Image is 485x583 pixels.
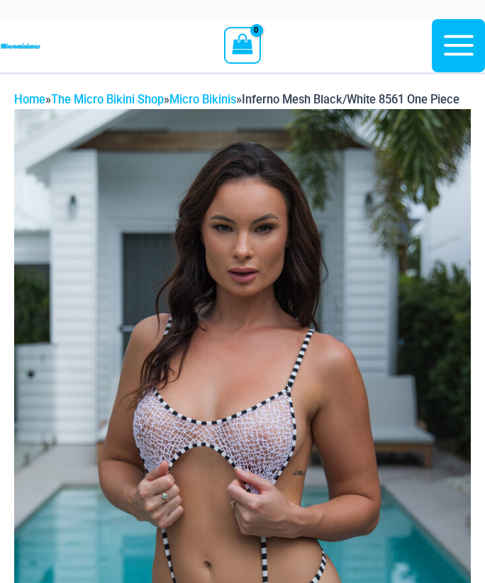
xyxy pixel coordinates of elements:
[242,93,459,106] span: Inferno Mesh Black/White 8561 One Piece
[14,93,45,106] a: Home
[224,27,260,64] a: View Shopping Cart, empty
[51,93,164,106] a: The Micro Bikini Shop
[14,93,459,106] span: » » »
[169,93,236,106] a: Micro Bikinis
